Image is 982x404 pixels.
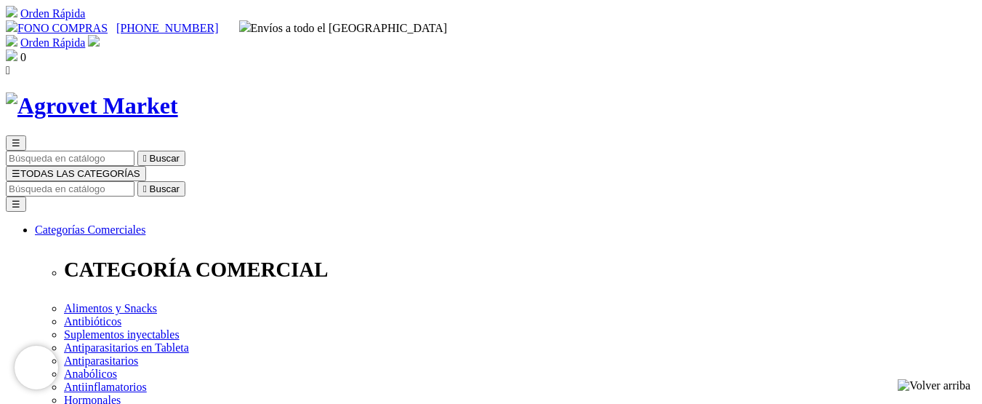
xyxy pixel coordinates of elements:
img: shopping-bag.svg [6,49,17,61]
a: Orden Rápida [20,7,85,20]
button:  Buscar [137,181,185,197]
i:  [143,183,147,194]
img: Volver arriba [898,379,970,392]
input: Buscar [6,181,134,197]
span: Buscar [150,183,180,194]
a: Antibióticos [64,315,121,328]
a: Acceda a su cuenta de cliente [88,36,100,49]
img: phone.svg [6,20,17,32]
a: [PHONE_NUMBER] [116,22,218,34]
img: delivery-truck.svg [239,20,251,32]
span: Buscar [150,153,180,164]
a: FONO COMPRAS [6,22,108,34]
a: Antiparasitarios en Tableta [64,341,189,354]
span: Envíos a todo el [GEOGRAPHIC_DATA] [239,22,448,34]
a: Antiparasitarios [64,355,138,367]
img: shopping-cart.svg [6,35,17,47]
button: ☰TODAS LAS CATEGORÍAS [6,166,146,181]
button: ☰ [6,197,26,212]
input: Buscar [6,151,134,166]
img: Agrovet Market [6,92,178,119]
a: Categorías Comerciales [35,223,145,236]
a: Suplementos inyectables [64,328,180,341]
a: Antiinflamatorios [64,381,147,393]
i:  [143,153,147,164]
span: ☰ [12,138,20,148]
p: CATEGORÍA COMERCIAL [64,258,976,282]
button:  Buscar [137,151,185,166]
a: Anabólicos [64,368,117,380]
a: Alimentos y Snacks [64,302,157,314]
span: ☰ [12,168,20,179]
iframe: Brevo live chat [15,346,58,389]
a: Orden Rápida [20,36,85,49]
button: ☰ [6,135,26,151]
i:  [6,64,10,76]
img: shopping-cart.svg [6,6,17,17]
span: 0 [20,51,26,63]
img: user.svg [88,35,100,47]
